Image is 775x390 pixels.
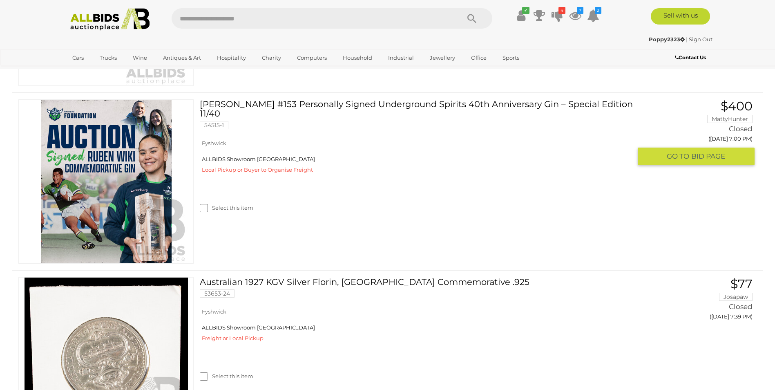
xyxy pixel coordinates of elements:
a: $400 MattyHunter Closed ([DATE] 7:00 PM) GO TOBID PAGE [644,99,755,166]
a: Charity [257,51,286,65]
a: Hospitality [212,51,251,65]
i: 4 [558,7,565,14]
a: Poppy2323 [649,36,686,43]
span: $400 [721,99,753,114]
a: Office [466,51,492,65]
a: Jewellery [424,51,460,65]
label: Select this item [200,372,253,380]
img: 54515-1a.jpg [25,100,188,263]
a: Computers [292,51,332,65]
a: [PERSON_NAME] #153 Personally Signed Underground Spirits 40th Anniversary Gin – Special Edition 1... [206,99,632,135]
strong: Poppy2323 [649,36,685,43]
span: $77 [730,276,753,291]
a: Household [337,51,377,65]
a: Contact Us [675,53,708,62]
a: Sell with us [651,8,710,25]
span: | [686,36,688,43]
a: Trucks [94,51,122,65]
a: Sign Out [689,36,712,43]
a: Antiques & Art [158,51,206,65]
a: 7 [569,8,581,23]
a: [GEOGRAPHIC_DATA] [67,65,136,78]
i: 2 [595,7,601,14]
i: 7 [577,7,583,14]
button: Search [451,8,492,29]
a: Industrial [383,51,419,65]
a: Cars [67,51,89,65]
a: Sports [497,51,525,65]
a: Wine [127,51,152,65]
span: BID PAGE [691,152,725,161]
a: Australian 1927 KGV Silver Florin, [GEOGRAPHIC_DATA] Commemorative .925 53653-24 [206,277,632,304]
img: Allbids.com.au [66,8,154,31]
span: GO TO [667,152,691,161]
button: GO TOBID PAGE [638,148,755,165]
div: Local Pickup or Buyer to Organise Freight [200,165,632,175]
label: Select this item [200,204,253,212]
a: ✔ [515,8,527,23]
i: ✔ [522,7,529,14]
b: Contact Us [675,54,706,61]
a: $77 Josapaw Closed ([DATE] 7:39 PM) [644,277,755,325]
a: 2 [587,8,599,23]
a: 4 [551,8,563,23]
